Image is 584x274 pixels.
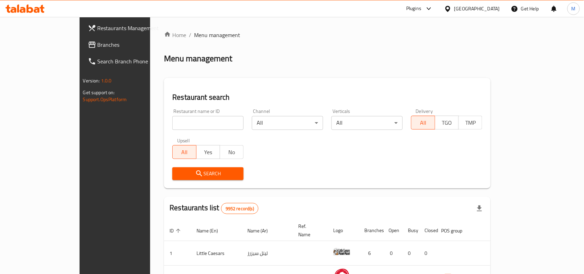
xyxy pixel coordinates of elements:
span: Branches [98,41,172,49]
a: Search Branch Phone [82,53,177,70]
span: TGO [438,118,456,128]
span: 9952 record(s) [221,205,258,212]
td: 0 [402,241,419,266]
button: TMP [458,116,482,130]
td: 6 [359,241,383,266]
th: Branches [359,220,383,241]
h2: Restaurants list [170,203,258,214]
button: All [411,116,435,130]
span: Search [178,169,238,178]
h2: Menu management [164,53,232,64]
input: Search for restaurant name or ID.. [172,116,244,130]
div: Total records count [221,203,258,214]
button: No [220,145,244,159]
img: Little Caesars [333,243,350,260]
div: Export file [471,200,488,217]
th: Open [383,220,402,241]
th: Closed [419,220,436,241]
a: Support.OpsPlatform [83,95,127,104]
td: 0 [383,241,402,266]
span: M [572,5,576,12]
button: Search [172,167,244,180]
div: All [252,116,323,130]
span: All [175,147,193,157]
span: Version: [83,76,100,85]
span: ID [170,227,183,235]
button: TGO [435,116,459,130]
span: Menu management [194,31,240,39]
span: Get support on: [83,88,115,97]
button: Yes [196,145,220,159]
span: All [414,118,432,128]
span: Name (Ar) [247,227,277,235]
div: All [331,116,403,130]
td: ليتل سيزرز [242,241,293,266]
td: 0 [419,241,436,266]
span: POS group [441,227,471,235]
span: Search Branch Phone [98,57,172,65]
nav: breadcrumb [164,31,491,39]
th: Logo [328,220,359,241]
td: 1 [164,241,191,266]
div: [GEOGRAPHIC_DATA] [454,5,500,12]
a: Restaurants Management [82,20,177,36]
li: / [189,31,191,39]
span: Yes [199,147,217,157]
label: Upsell [177,138,190,143]
button: All [172,145,196,159]
span: Restaurants Management [98,24,172,32]
span: 1.0.0 [101,76,112,85]
label: Delivery [416,109,433,114]
a: Branches [82,36,177,53]
span: Ref. Name [298,222,319,239]
td: Little Caesars [191,241,242,266]
span: No [223,147,241,157]
span: Name (En) [197,227,227,235]
th: Busy [402,220,419,241]
span: TMP [462,118,480,128]
div: Plugins [406,5,421,13]
h2: Restaurant search [172,92,482,103]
